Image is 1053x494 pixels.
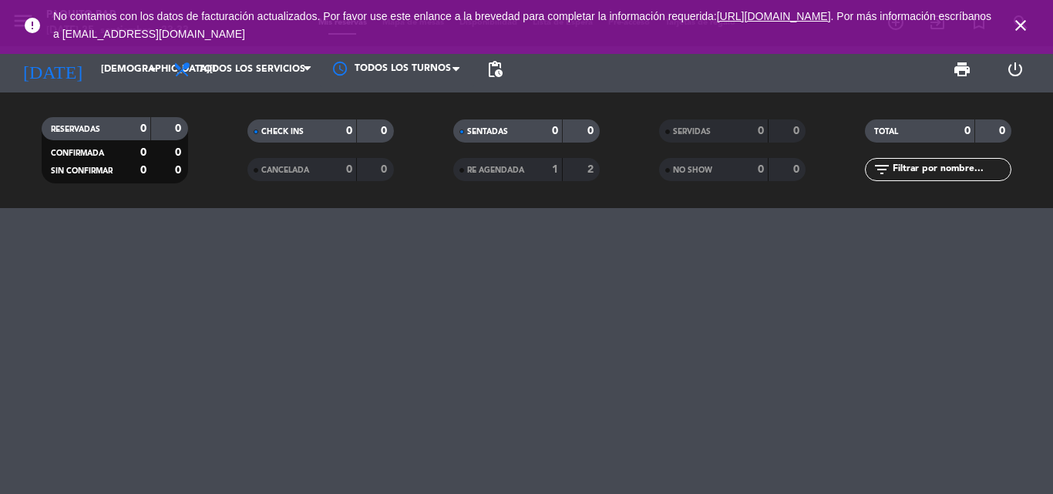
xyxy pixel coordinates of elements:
[261,128,304,136] span: CHECK INS
[53,10,991,40] a: . Por más información escríbanos a [EMAIL_ADDRESS][DOMAIN_NAME]
[793,164,802,175] strong: 0
[673,166,712,174] span: NO SHOW
[891,161,1011,178] input: Filtrar por nombre...
[346,126,352,136] strong: 0
[53,10,991,40] span: No contamos con los datos de facturación actualizados. Por favor use este enlance a la brevedad p...
[140,123,146,134] strong: 0
[346,164,352,175] strong: 0
[587,126,597,136] strong: 0
[552,126,558,136] strong: 0
[717,10,831,22] a: [URL][DOMAIN_NAME]
[673,128,711,136] span: SERVIDAS
[23,16,42,35] i: error
[467,128,508,136] span: SENTADAS
[175,123,184,134] strong: 0
[1006,60,1024,79] i: power_settings_new
[758,126,764,136] strong: 0
[873,160,891,179] i: filter_list
[261,166,309,174] span: CANCELADA
[51,167,113,175] span: SIN CONFIRMAR
[486,60,504,79] span: pending_actions
[999,126,1008,136] strong: 0
[140,147,146,158] strong: 0
[467,166,524,174] span: RE AGENDADA
[51,126,100,133] span: RESERVADAS
[1011,16,1030,35] i: close
[175,147,184,158] strong: 0
[175,165,184,176] strong: 0
[140,165,146,176] strong: 0
[874,128,898,136] span: TOTAL
[964,126,971,136] strong: 0
[758,164,764,175] strong: 0
[587,164,597,175] strong: 2
[953,60,971,79] span: print
[12,52,93,86] i: [DATE]
[143,60,162,79] i: arrow_drop_down
[51,150,104,157] span: CONFIRMADA
[381,126,390,136] strong: 0
[793,126,802,136] strong: 0
[988,46,1041,92] div: LOG OUT
[552,164,558,175] strong: 1
[381,164,390,175] strong: 0
[199,64,305,75] span: Todos los servicios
